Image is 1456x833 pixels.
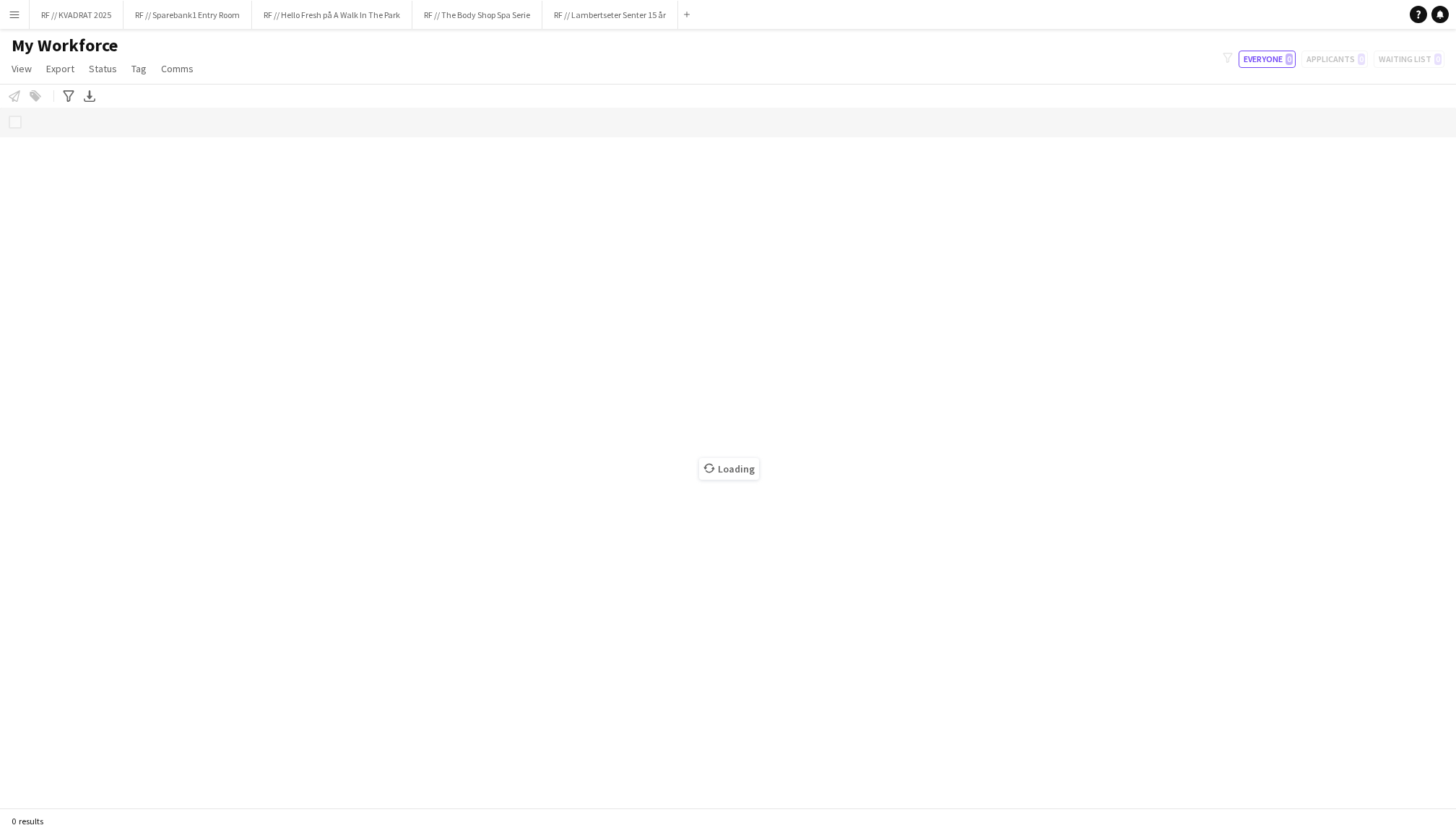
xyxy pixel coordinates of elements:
[161,62,194,75] span: Comms
[699,458,759,480] span: Loading
[89,62,117,75] span: Status
[46,62,74,75] span: Export
[126,59,152,78] a: Tag
[83,59,123,78] a: Status
[12,35,118,56] span: My Workforce
[412,1,542,29] button: RF // The Body Shop Spa Serie
[1286,53,1293,65] span: 0
[542,1,678,29] button: RF // Lambertseter Senter 15 år
[81,87,98,105] app-action-btn: Export XLSX
[131,62,147,75] span: Tag
[12,62,32,75] span: View
[40,59,80,78] a: Export
[30,1,123,29] button: RF // KVADRAT 2025
[1239,51,1296,68] button: Everyone0
[6,59,38,78] a: View
[123,1,252,29] button: RF // Sparebank1 Entry Room
[155,59,199,78] a: Comms
[252,1,412,29] button: RF // Hello Fresh på A Walk In The Park
[60,87,77,105] app-action-btn: Advanced filters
